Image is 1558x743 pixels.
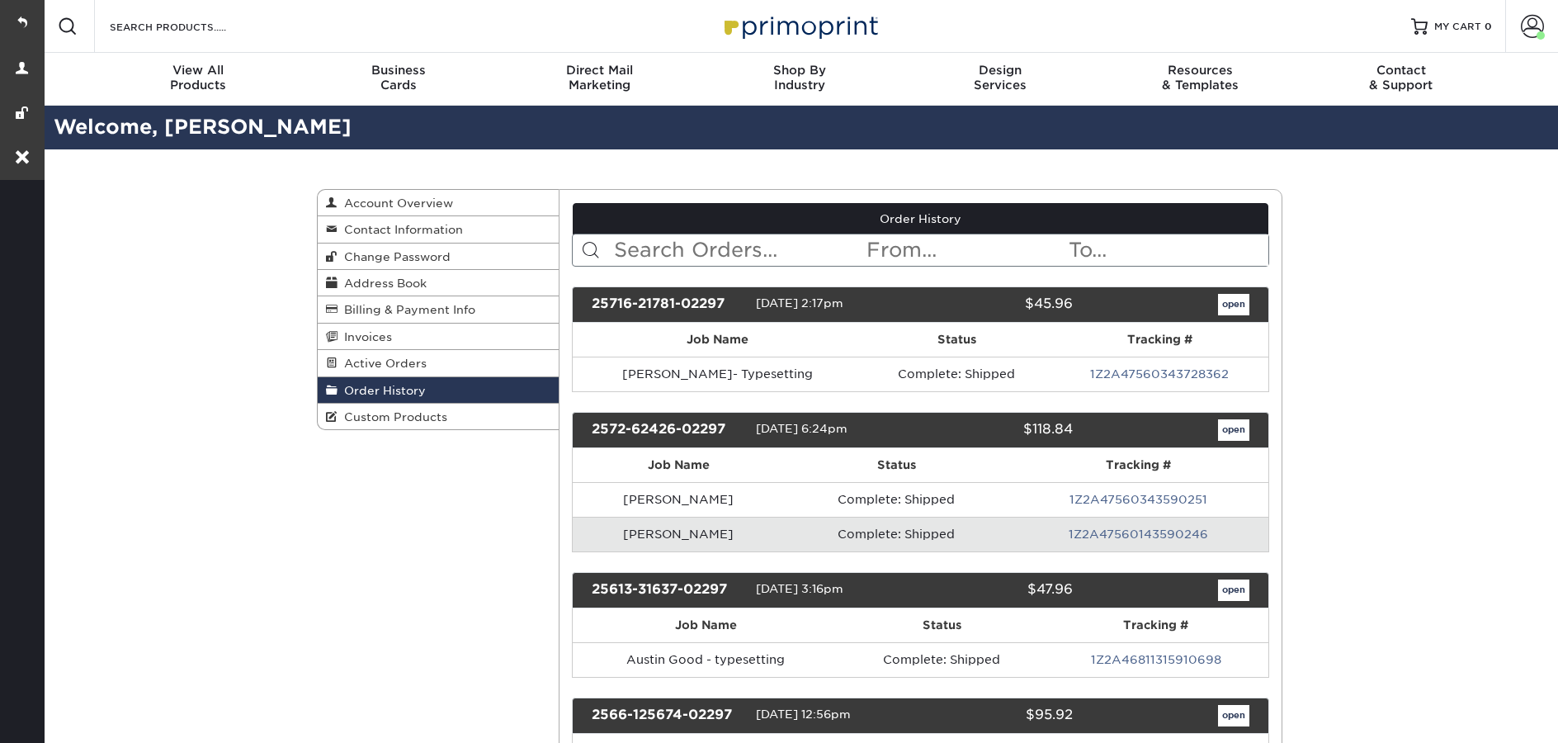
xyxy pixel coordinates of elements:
a: BusinessCards [299,53,499,106]
a: Invoices [318,324,559,350]
a: open [1218,419,1249,441]
span: Account Overview [338,196,453,210]
a: 1Z2A46811315910698 [1091,653,1221,666]
a: 1Z2A47560343728362 [1090,367,1229,381]
div: Products [98,63,299,92]
span: Active Orders [338,357,427,370]
th: Job Name [573,448,785,482]
img: Primoprint [717,8,882,44]
input: SEARCH PRODUCTS..... [108,17,269,36]
span: 0 [1485,21,1492,32]
span: Address Book [338,277,427,290]
span: Contact [1301,63,1501,78]
div: $95.92 [908,705,1084,726]
span: Resources [1100,63,1301,78]
div: 25716-21781-02297 [579,294,756,315]
a: Shop ByIndustry [700,53,900,106]
a: 1Z2A47560143590246 [1069,528,1208,541]
a: View AllProducts [98,53,299,106]
td: [PERSON_NAME] [573,482,785,517]
span: Custom Products [338,410,447,424]
div: & Templates [1100,63,1301,92]
h2: Welcome, [PERSON_NAME] [41,112,1558,143]
a: Resources& Templates [1100,53,1301,106]
div: $118.84 [908,419,1084,441]
td: Austin Good - typesetting [573,642,840,677]
th: Status [839,608,1044,642]
div: Cards [299,63,499,92]
a: Order History [318,377,559,404]
th: Job Name [573,608,840,642]
td: Complete: Shipped [785,482,1008,517]
span: Order History [338,384,426,397]
th: Job Name [573,323,863,357]
span: [DATE] 12:56pm [756,708,851,721]
td: Complete: Shipped [839,642,1044,677]
a: Change Password [318,244,559,270]
span: [DATE] 2:17pm [756,296,843,310]
span: Shop By [700,63,900,78]
span: Billing & Payment Info [338,303,475,316]
th: Tracking # [1008,448,1268,482]
span: Invoices [338,330,392,343]
span: Change Password [338,250,451,263]
div: Marketing [499,63,700,92]
input: To... [1067,234,1268,266]
a: Account Overview [318,190,559,216]
span: Design [899,63,1100,78]
div: Services [899,63,1100,92]
a: open [1218,580,1249,601]
td: [PERSON_NAME]- Typesetting [573,357,863,391]
th: Tracking # [1050,323,1268,357]
a: Contact Information [318,216,559,243]
th: Status [785,448,1008,482]
a: Address Book [318,270,559,296]
span: [DATE] 6:24pm [756,422,847,435]
div: & Support [1301,63,1501,92]
td: Complete: Shipped [785,517,1008,551]
th: Tracking # [1044,608,1268,642]
input: From... [865,234,1066,266]
span: [DATE] 3:16pm [756,582,843,595]
a: open [1218,705,1249,726]
th: Status [863,323,1050,357]
span: View All [98,63,299,78]
div: $45.96 [908,294,1084,315]
a: open [1218,294,1249,315]
div: $47.96 [908,580,1084,601]
a: 1Z2A47560343590251 [1069,493,1207,506]
span: MY CART [1434,20,1481,34]
div: 2572-62426-02297 [579,419,756,441]
span: Contact Information [338,223,463,236]
a: Billing & Payment Info [318,296,559,323]
div: 25613-31637-02297 [579,580,756,601]
a: DesignServices [899,53,1100,106]
span: Direct Mail [499,63,700,78]
td: [PERSON_NAME] [573,517,785,551]
a: Active Orders [318,350,559,376]
input: Search Orders... [612,234,866,266]
a: Custom Products [318,404,559,429]
a: Contact& Support [1301,53,1501,106]
td: Complete: Shipped [863,357,1050,391]
div: Industry [700,63,900,92]
div: 2566-125674-02297 [579,705,756,726]
span: Business [299,63,499,78]
a: Order History [573,203,1269,234]
a: Direct MailMarketing [499,53,700,106]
